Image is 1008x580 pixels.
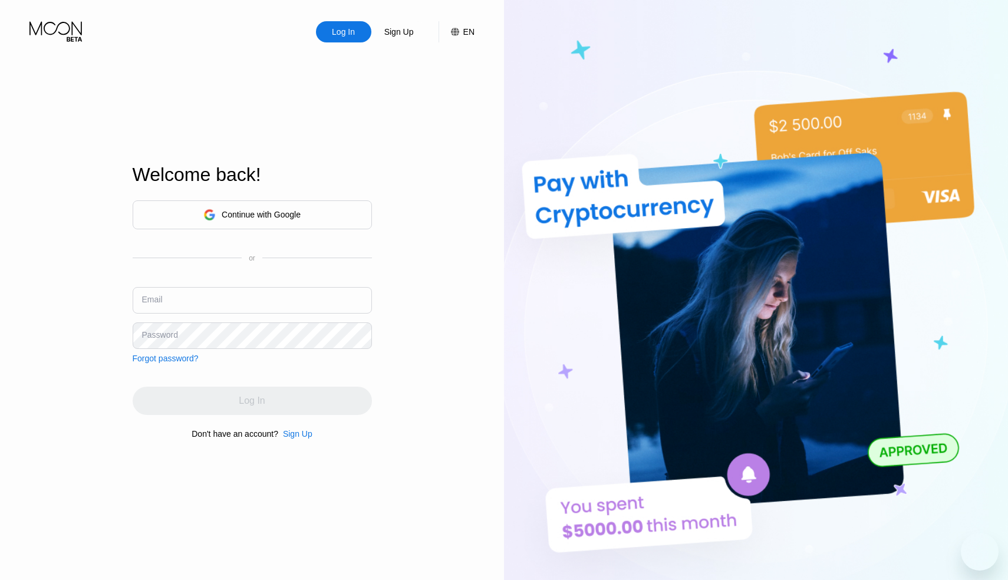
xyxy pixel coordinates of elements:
div: EN [439,21,475,42]
div: Sign Up [383,26,415,38]
div: Log In [316,21,371,42]
div: Don't have an account? [192,429,278,439]
div: Log In [331,26,356,38]
div: Welcome back! [133,164,372,186]
div: Email [142,295,163,304]
div: Sign Up [371,21,427,42]
div: Sign Up [283,429,312,439]
div: Sign Up [278,429,312,439]
div: Password [142,330,178,340]
div: Continue with Google [133,200,372,229]
div: Continue with Google [222,210,301,219]
iframe: Button to launch messaging window [961,533,999,571]
div: EN [463,27,475,37]
div: Forgot password? [133,354,199,363]
div: or [249,254,255,262]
